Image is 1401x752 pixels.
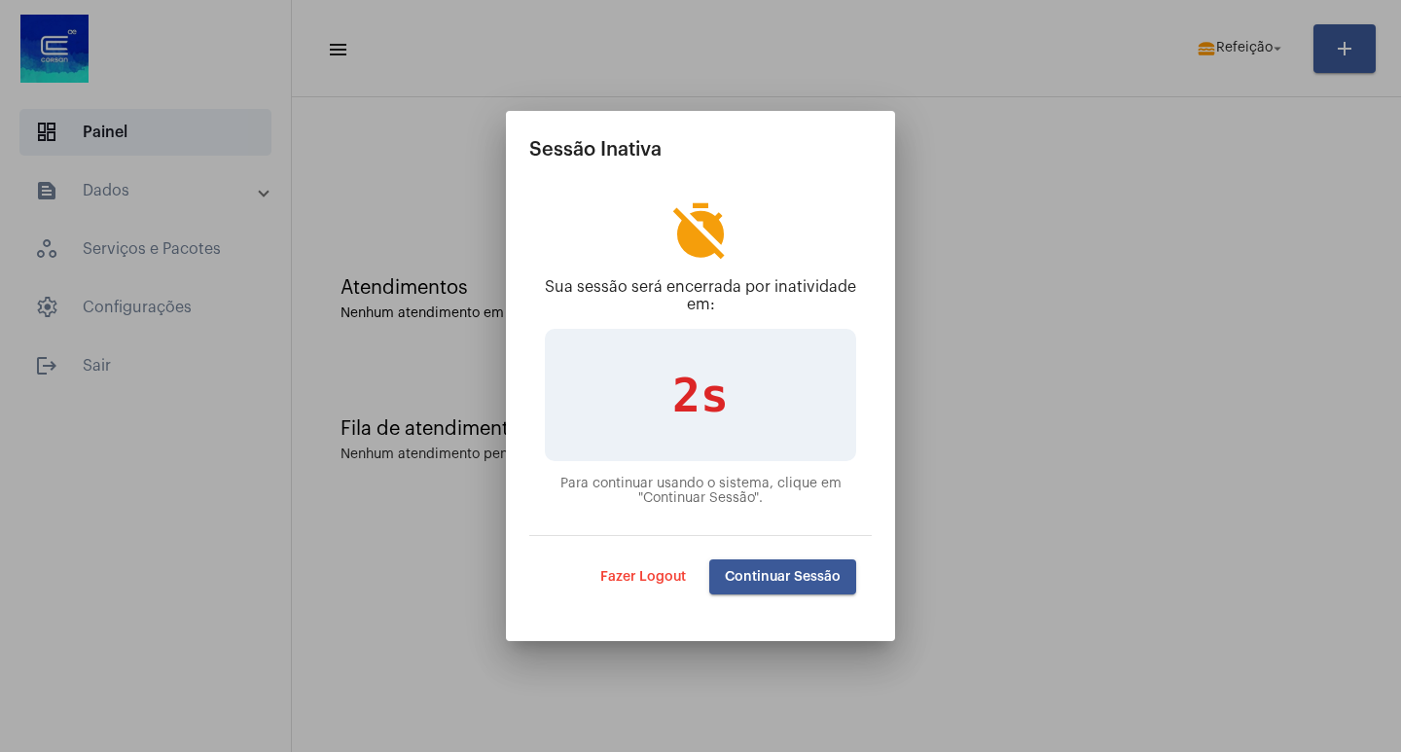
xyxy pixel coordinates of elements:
h2: Sessão Inativa [529,134,872,165]
span: 2s [672,368,729,422]
mat-icon: timer_off [669,200,732,263]
p: Sua sessão será encerrada por inatividade em: [545,278,856,313]
span: Fazer Logout [600,570,686,584]
button: Fazer Logout [585,559,701,594]
span: Continuar Sessão [725,570,841,584]
button: Continuar Sessão [709,559,856,594]
p: Para continuar usando o sistema, clique em "Continuar Sessão". [545,477,856,506]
